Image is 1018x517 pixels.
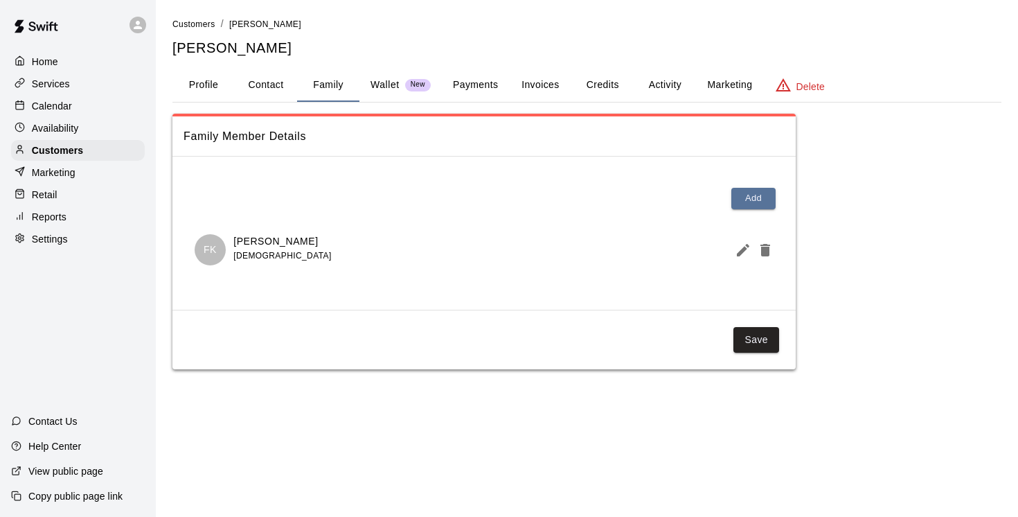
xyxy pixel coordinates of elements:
[172,18,215,29] a: Customers
[28,439,81,453] p: Help Center
[297,69,359,102] button: Family
[509,69,571,102] button: Invoices
[11,140,145,161] a: Customers
[442,69,509,102] button: Payments
[370,78,400,92] p: Wallet
[571,69,634,102] button: Credits
[32,166,75,179] p: Marketing
[405,80,431,89] span: New
[184,128,785,146] span: Family Member Details
[172,69,1001,102] div: basic tabs example
[32,143,83,157] p: Customers
[11,162,145,183] a: Marketing
[634,69,696,102] button: Activity
[796,80,825,94] p: Delete
[172,69,235,102] button: Profile
[11,51,145,72] a: Home
[28,489,123,503] p: Copy public page link
[172,19,215,29] span: Customers
[229,19,301,29] span: [PERSON_NAME]
[11,73,145,94] a: Services
[32,99,72,113] p: Calendar
[221,17,224,31] li: /
[204,243,217,257] p: FK
[32,188,57,202] p: Retail
[11,207,145,227] a: Reports
[733,327,779,353] button: Save
[11,184,145,205] a: Retail
[696,69,763,102] button: Marketing
[11,229,145,249] a: Settings
[751,236,774,264] button: Delete
[32,55,58,69] p: Home
[32,77,70,91] p: Services
[729,236,751,264] button: Edit Member
[233,251,331,261] span: [DEMOGRAPHIC_DATA]
[172,17,1001,32] nav: breadcrumb
[32,210,66,224] p: Reports
[172,39,1001,58] h5: [PERSON_NAME]
[32,232,68,246] p: Settings
[28,414,78,428] p: Contact Us
[28,464,103,478] p: View public page
[195,234,226,265] div: Finnegan Kim
[731,188,776,209] button: Add
[32,121,79,135] p: Availability
[11,96,145,116] a: Calendar
[233,234,331,249] p: [PERSON_NAME]
[11,118,145,139] a: Availability
[235,69,297,102] button: Contact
